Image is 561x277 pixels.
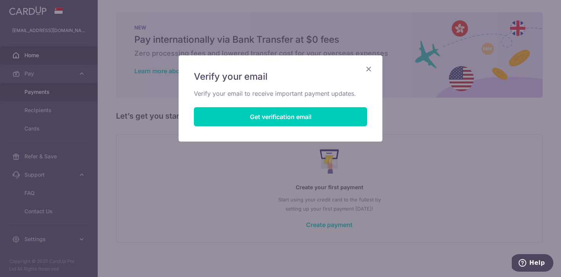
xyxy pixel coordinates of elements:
[194,107,367,126] button: Get verification email
[194,89,367,98] p: Verify your email to receive important payment updates.
[194,71,268,83] span: Verify your email
[512,254,553,273] iframe: Opens a widget where you can find more information
[364,64,373,74] button: Close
